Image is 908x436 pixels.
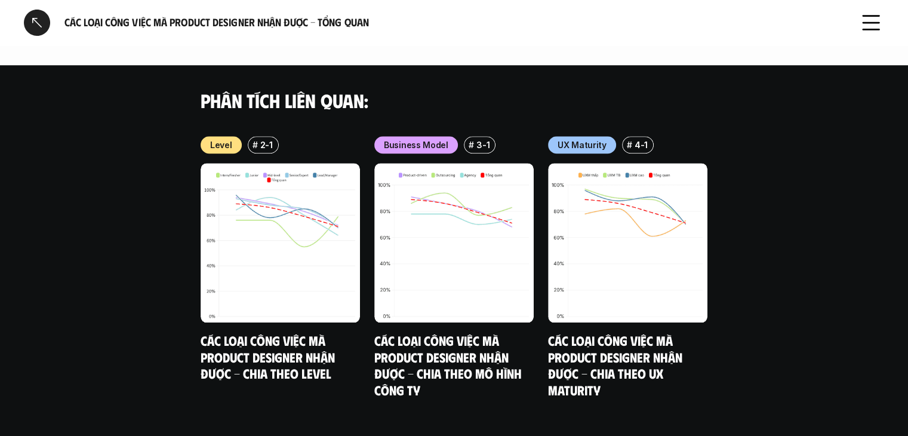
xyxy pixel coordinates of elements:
p: 3-1 [476,139,490,151]
a: Các loại công việc mà Product Designer nhận được - Chia theo UX Maturity [548,332,685,398]
h6: # [252,140,257,149]
p: Level [210,139,232,151]
a: Các loại công việc mà Product Designer nhận được - Chia theo Level [201,332,338,381]
p: 2-1 [260,139,272,151]
a: Các loại công việc mà Product Designer nhận được - Chia theo mô hình công ty [374,332,525,398]
h6: # [469,140,474,149]
h4: Phân tích liên quan: [201,89,708,112]
p: 4-1 [635,139,648,151]
h6: Các loại công việc mà Product Designer nhận được - Tổng quan [64,16,844,29]
p: UX Maturity [558,139,607,151]
h6: # [627,140,632,149]
p: Business Model [384,139,448,151]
